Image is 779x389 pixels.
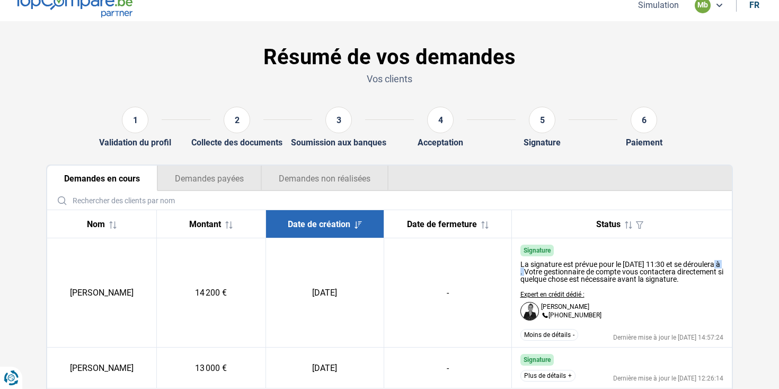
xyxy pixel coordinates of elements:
span: Signature [524,356,551,364]
img: +3228860076 [541,312,548,319]
input: Rechercher des clients par nom [51,191,728,210]
div: Dernière mise à jour le [DATE] 14:57:24 [613,334,723,341]
td: [DATE] [265,238,384,348]
span: Montant [189,219,221,229]
span: Signature [524,247,551,254]
td: 14 200 € [156,238,265,348]
td: - [384,238,511,348]
img: Dafina Haziri [520,302,539,321]
td: [PERSON_NAME] [47,348,156,388]
td: [DATE] [265,348,384,388]
div: Signature [524,137,561,148]
td: [PERSON_NAME] [47,238,156,348]
button: Demandes non réalisées [261,166,388,191]
div: Acceptation [418,137,463,148]
p: Expert en crédit dédié : [520,291,601,298]
button: Demandes en cours [47,166,157,191]
div: 1 [122,107,148,133]
div: 4 [427,107,454,133]
div: 2 [224,107,250,133]
div: Paiement [626,137,662,148]
p: [PERSON_NAME] [541,304,589,310]
div: Soumission aux banques [291,137,386,148]
button: Demandes payées [157,166,261,191]
div: 5 [529,107,555,133]
div: La signature est prévue pour le [DATE] 11:30 et se déroulera à . Votre gestionnaire de compte vou... [520,261,724,283]
td: 13 000 € [156,348,265,388]
div: 3 [325,107,352,133]
div: 6 [631,107,657,133]
span: Date de création [288,219,350,229]
span: Status [596,219,621,229]
span: Date de fermeture [407,219,477,229]
p: [PHONE_NUMBER] [541,312,601,319]
div: Validation du profil [99,137,171,148]
h1: Résumé de vos demandes [46,45,733,70]
p: Vos clients [46,72,733,85]
button: Plus de détails [520,370,576,382]
td: - [384,348,511,388]
span: Nom [87,219,105,229]
div: Collecte des documents [191,137,282,148]
button: Moins de détails [520,329,578,341]
div: Dernière mise à jour le [DATE] 12:26:14 [613,375,723,382]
